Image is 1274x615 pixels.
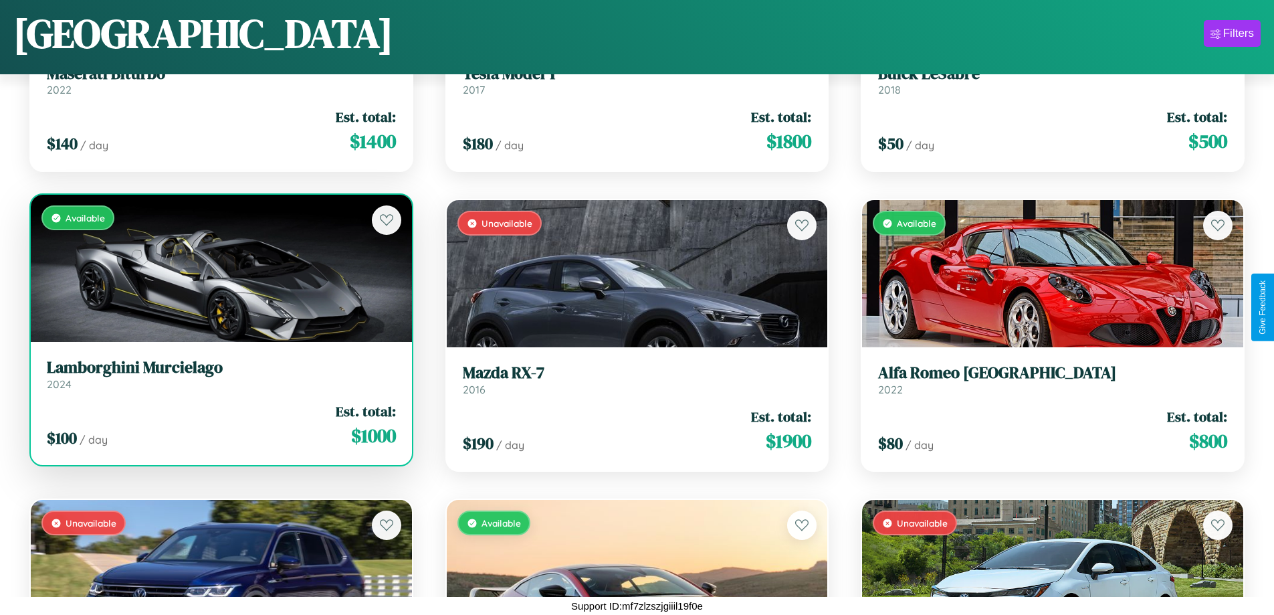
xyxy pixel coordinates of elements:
[878,363,1227,383] h3: Alfa Romeo [GEOGRAPHIC_DATA]
[463,383,486,396] span: 2016
[47,358,396,377] h3: Lamborghini Murcielago
[463,432,494,454] span: $ 190
[496,438,524,452] span: / day
[1258,280,1267,335] div: Give Feedback
[66,212,105,224] span: Available
[897,217,936,229] span: Available
[496,139,524,152] span: / day
[336,107,396,126] span: Est. total:
[1167,107,1227,126] span: Est. total:
[350,128,396,155] span: $ 1400
[47,64,396,97] a: Maserati Biturbo2022
[47,133,78,155] span: $ 140
[463,64,812,97] a: Tesla Model Y2017
[1167,407,1227,426] span: Est. total:
[482,517,521,529] span: Available
[766,128,811,155] span: $ 1800
[47,83,72,96] span: 2022
[47,427,77,449] span: $ 100
[1223,27,1254,40] div: Filters
[1189,428,1227,454] span: $ 800
[766,428,811,454] span: $ 1900
[47,377,72,391] span: 2024
[1204,20,1261,47] button: Filters
[80,139,108,152] span: / day
[878,83,901,96] span: 2018
[878,383,903,396] span: 2022
[463,363,812,383] h3: Mazda RX-7
[751,107,811,126] span: Est. total:
[878,432,903,454] span: $ 80
[463,83,485,96] span: 2017
[463,133,493,155] span: $ 180
[906,438,934,452] span: / day
[482,217,532,229] span: Unavailable
[878,64,1227,97] a: Buick LeSabre2018
[463,363,812,396] a: Mazda RX-72016
[336,402,396,421] span: Est. total:
[1188,128,1227,155] span: $ 500
[571,597,703,615] p: Support ID: mf7zlzszjgiiil19f0e
[878,363,1227,396] a: Alfa Romeo [GEOGRAPHIC_DATA]2022
[80,433,108,446] span: / day
[897,517,948,529] span: Unavailable
[878,133,904,155] span: $ 50
[351,422,396,449] span: $ 1000
[47,358,396,391] a: Lamborghini Murcielago2024
[13,6,393,61] h1: [GEOGRAPHIC_DATA]
[906,139,934,152] span: / day
[66,517,116,529] span: Unavailable
[751,407,811,426] span: Est. total:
